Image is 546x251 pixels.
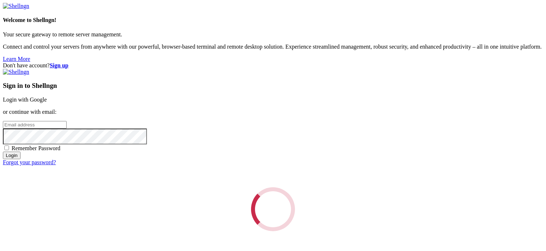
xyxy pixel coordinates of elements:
[3,17,543,23] h4: Welcome to Shellngn!
[3,62,543,69] div: Don't have account?
[4,145,9,150] input: Remember Password
[3,82,543,90] h3: Sign in to Shellngn
[3,97,47,103] a: Login with Google
[251,187,295,231] div: Loading...
[3,109,543,115] p: or continue with email:
[3,159,56,165] a: Forgot your password?
[3,152,21,159] input: Login
[3,44,543,50] p: Connect and control your servers from anywhere with our powerful, browser-based terminal and remo...
[12,145,61,151] span: Remember Password
[50,62,68,68] a: Sign up
[3,121,67,129] input: Email address
[3,56,30,62] a: Learn More
[3,31,543,38] p: Your secure gateway to remote server management.
[3,69,29,75] img: Shellngn
[3,3,29,9] img: Shellngn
